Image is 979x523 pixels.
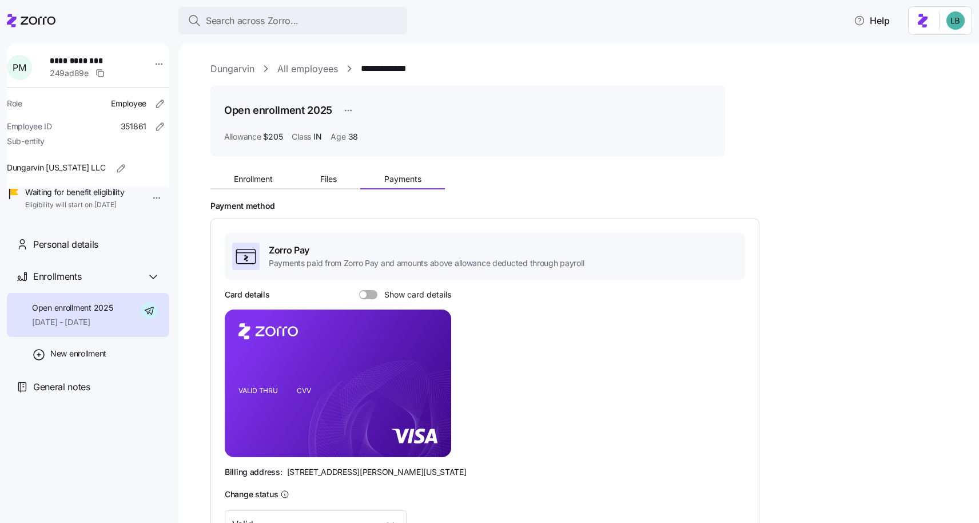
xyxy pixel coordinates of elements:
[210,62,254,76] a: Dungarvin
[25,187,124,198] span: Waiting for benefit eligibility
[234,175,273,183] span: Enrollment
[206,14,299,28] span: Search across Zorro...
[269,257,584,269] span: Payments paid from Zorro Pay and amounts above allowance deducted through payroll
[313,131,321,142] span: IN
[210,201,963,212] h2: Payment method
[277,62,338,76] a: All employees
[269,243,584,257] span: Zorro Pay
[331,131,345,142] span: Age
[320,175,337,183] span: Files
[178,7,407,34] button: Search across Zorro...
[121,121,146,132] span: 351861
[50,68,89,79] span: 249ad89e
[292,131,311,142] span: Class
[32,302,113,314] span: Open enrollment 2025
[25,200,124,210] span: Eligibility will start on [DATE]
[7,98,22,109] span: Role
[224,131,261,142] span: Allowance
[377,290,451,299] span: Show card details
[297,386,311,395] tspan: CVV
[7,121,52,132] span: Employee ID
[238,386,278,395] tspan: VALID THRU
[263,131,282,142] span: $205
[287,466,467,478] span: [STREET_ADDRESS][PERSON_NAME][US_STATE]
[7,162,105,173] span: Dungarvin [US_STATE] LLC
[33,237,98,252] span: Personal details
[50,348,106,359] span: New enrollment
[225,466,282,478] span: Billing address:
[32,316,113,328] span: [DATE] - [DATE]
[7,136,45,147] span: Sub-entity
[854,14,890,27] span: Help
[33,270,81,284] span: Enrollments
[845,9,899,32] button: Help
[224,103,332,117] h1: Open enrollment 2025
[384,175,421,183] span: Payments
[111,98,146,109] span: Employee
[13,63,26,72] span: P M
[225,489,278,500] h3: Change status
[946,11,965,30] img: 55738f7c4ee29e912ff6c7eae6e0401b
[33,380,90,394] span: General notes
[225,289,270,300] h3: Card details
[348,131,358,142] span: 38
